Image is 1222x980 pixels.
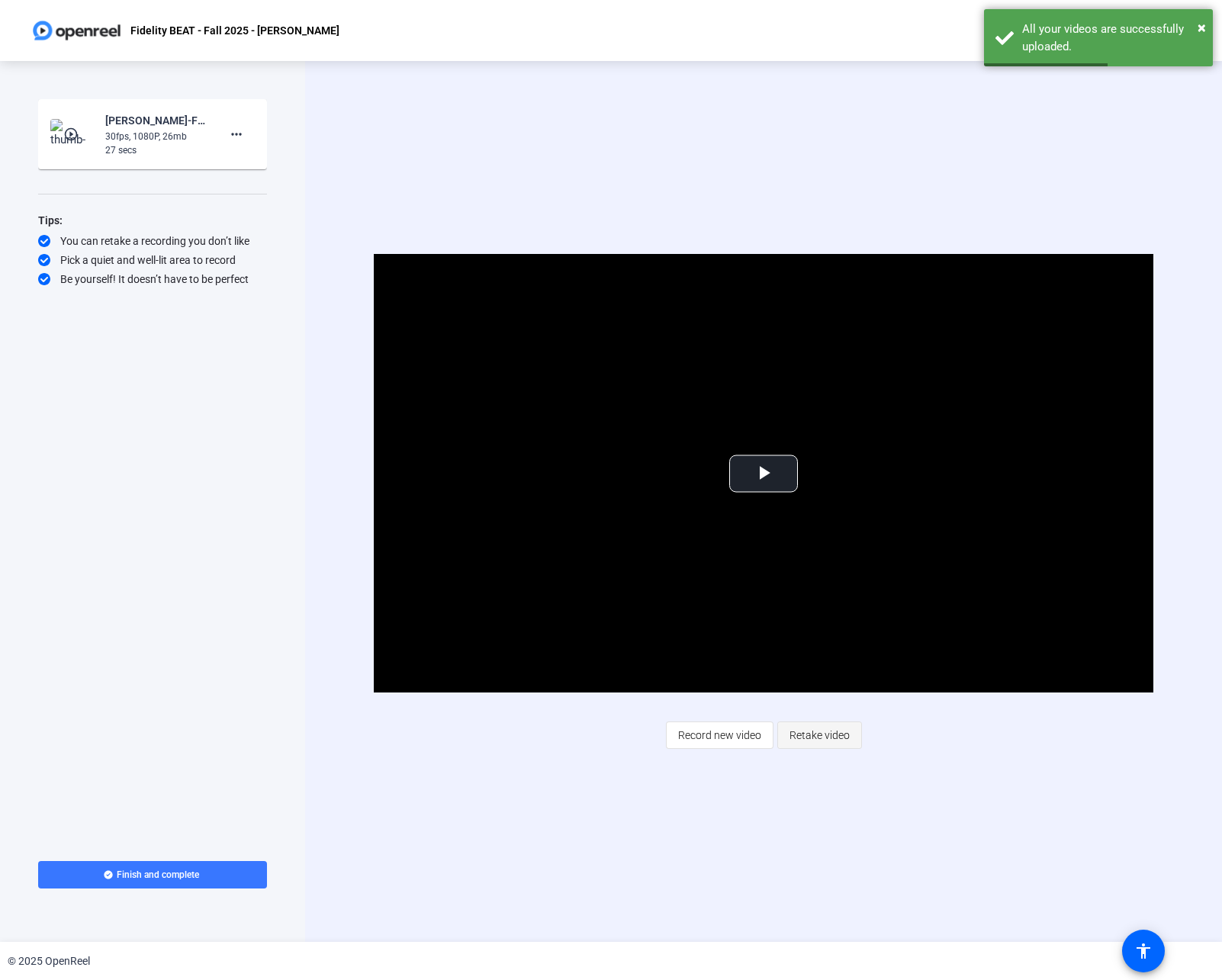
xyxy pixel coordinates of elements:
p: Fidelity BEAT - Fall 2025 - [PERSON_NAME] [130,21,339,40]
span: Record new video [678,721,761,750]
span: Retake video [789,721,850,750]
div: 27 secs [105,143,207,157]
mat-icon: play_circle_outline [63,127,82,142]
div: Be yourself! It doesn’t have to be perfect [38,272,267,287]
button: Record new video [666,721,773,749]
div: © 2025 OpenReel [8,953,90,969]
div: [PERSON_NAME]-Fall 2025 Fidelity BEAT-Fidelity BEAT - Fall 2025 - [PERSON_NAME]-1755273135584-webcam [105,111,207,130]
mat-icon: more_horiz [227,125,246,143]
div: You can retake a recording you don’t like [38,233,267,249]
div: 30fps, 1080P, 26mb [105,130,207,143]
button: Retake video [777,721,862,749]
div: Tips: [38,211,267,230]
button: Close [1198,16,1206,39]
button: Finish and complete [38,861,267,888]
div: Video Player [374,254,1153,692]
img: OpenReel logo [31,15,123,46]
div: Pick a quiet and well-lit area to record [38,252,267,268]
span: Finish and complete [117,869,199,881]
mat-icon: accessibility [1134,942,1153,960]
button: Play Video [729,455,798,492]
img: thumb-nail [50,119,95,149]
div: All your videos are successfully uploaded. [1022,21,1201,55]
span: × [1198,18,1206,37]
